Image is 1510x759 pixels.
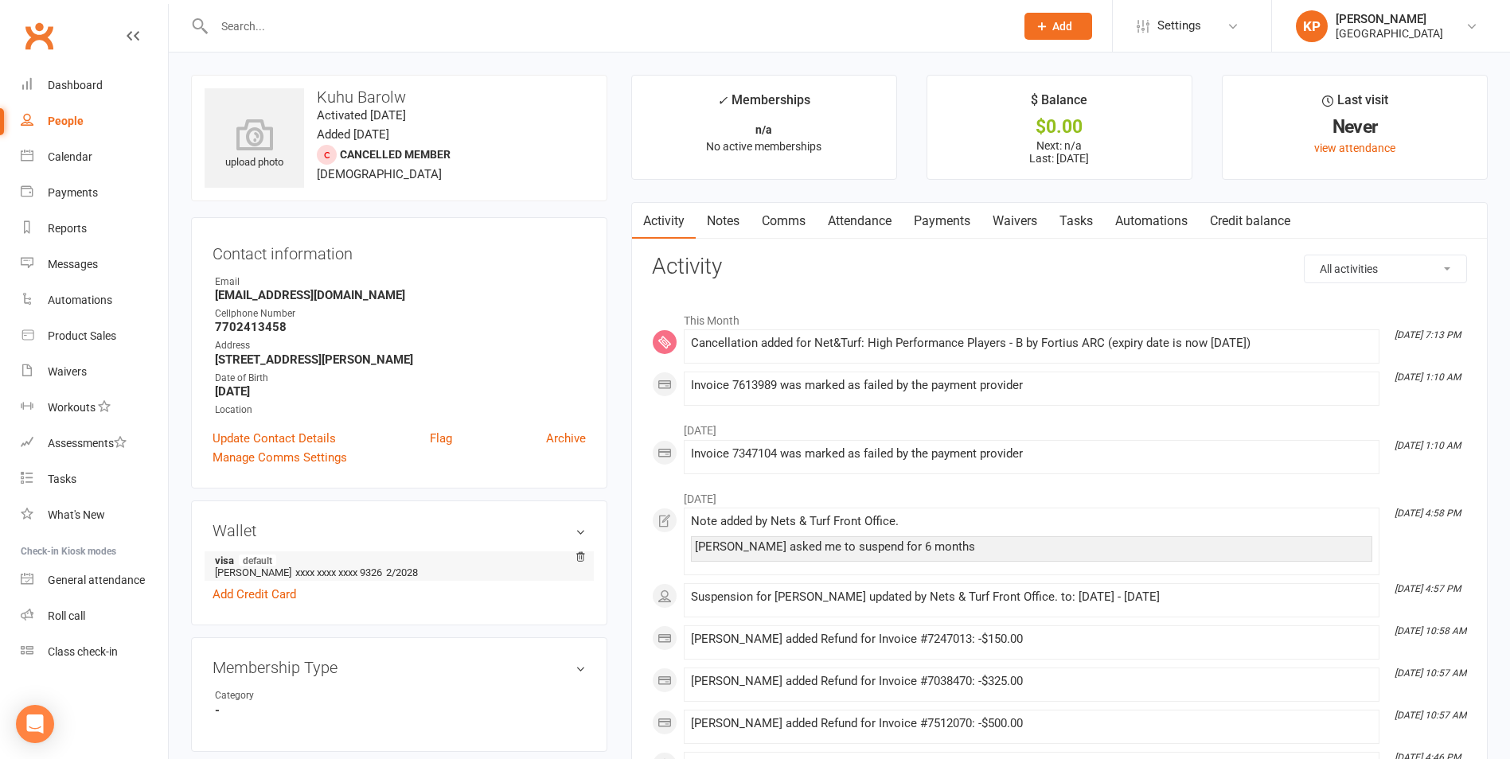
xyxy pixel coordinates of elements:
[215,352,586,367] strong: [STREET_ADDRESS][PERSON_NAME]
[691,515,1372,528] div: Note added by Nets & Turf Front Office.
[215,703,586,718] strong: -
[215,306,586,321] div: Cellphone Number
[48,645,118,658] div: Class check-in
[1395,508,1461,519] i: [DATE] 4:58 PM
[21,426,168,461] a: Assessments
[1314,142,1395,154] a: view attendance
[691,590,1372,604] div: Suspension for [PERSON_NAME] updated by Nets & Turf Front Office. to: [DATE] - [DATE]
[21,282,168,318] a: Automations
[942,119,1177,135] div: $0.00
[652,255,1467,279] h3: Activity
[317,127,389,142] time: Added [DATE]
[48,115,84,127] div: People
[652,414,1467,439] li: [DATE]
[981,203,1048,239] a: Waivers
[1395,372,1461,383] i: [DATE] 1:10 AM
[717,90,810,119] div: Memberships
[213,239,586,263] h3: Contact information
[755,123,772,136] strong: n/a
[21,247,168,282] a: Messages
[21,211,168,247] a: Reports
[1395,625,1466,636] i: [DATE] 10:58 AM
[213,448,347,467] a: Manage Comms Settings
[706,140,821,153] span: No active memberships
[21,103,168,139] a: People
[21,390,168,426] a: Workouts
[215,274,586,290] div: Email
[1199,203,1301,239] a: Credit balance
[696,203,751,239] a: Notes
[1395,329,1461,341] i: [DATE] 7:13 PM
[751,203,817,239] a: Comms
[215,554,578,566] strong: visa
[1336,12,1443,26] div: [PERSON_NAME]
[1104,203,1199,239] a: Automations
[21,598,168,634] a: Roll call
[1336,26,1443,41] div: [GEOGRAPHIC_DATA]
[48,437,127,450] div: Assessments
[21,562,168,598] a: General attendance kiosk mode
[21,497,168,533] a: What's New
[48,186,98,199] div: Payments
[213,659,586,676] h3: Membership Type
[215,384,586,399] strong: [DATE]
[48,222,87,235] div: Reports
[691,447,1372,461] div: Invoice 7347104 was marked as failed by the payment provider
[691,337,1372,350] div: Cancellation added for Net&Turf: High Performance Players - B by Fortius ARC (expiry date is now ...
[215,338,586,353] div: Address
[16,705,54,743] div: Open Intercom Messenger
[691,675,1372,688] div: [PERSON_NAME] added Refund for Invoice #7038470: -$325.00
[48,329,116,342] div: Product Sales
[1395,440,1461,451] i: [DATE] 1:10 AM
[209,15,1004,37] input: Search...
[213,585,296,604] a: Add Credit Card
[48,150,92,163] div: Calendar
[1052,20,1072,33] span: Add
[1237,119,1473,135] div: Never
[632,203,696,239] a: Activity
[215,288,586,302] strong: [EMAIL_ADDRESS][DOMAIN_NAME]
[1395,668,1466,679] i: [DATE] 10:57 AM
[21,175,168,211] a: Payments
[213,522,586,539] h3: Wallet
[21,461,168,497] a: Tasks
[903,203,981,239] a: Payments
[340,148,451,161] span: Cancelled member
[1048,203,1104,239] a: Tasks
[205,119,304,171] div: upload photo
[1024,13,1092,40] button: Add
[48,294,112,306] div: Automations
[48,473,76,485] div: Tasks
[238,554,277,566] span: default
[19,16,59,56] a: Clubworx
[215,320,586,334] strong: 7702413458
[1395,710,1466,721] i: [DATE] 10:57 AM
[48,258,98,271] div: Messages
[215,371,586,386] div: Date of Birth
[546,429,586,448] a: Archive
[652,304,1467,329] li: This Month
[48,79,103,91] div: Dashboard
[942,139,1177,165] p: Next: n/a Last: [DATE]
[1395,583,1461,594] i: [DATE] 4:57 PM
[21,139,168,175] a: Calendar
[1296,10,1328,42] div: KP
[205,88,594,106] h3: Kuhu Barolw
[695,540,1368,554] div: [PERSON_NAME] asked me to suspend for 6 months
[1322,90,1388,119] div: Last visit
[21,318,168,354] a: Product Sales
[48,401,96,414] div: Workouts
[48,574,145,586] div: General attendance
[717,93,728,108] i: ✓
[430,429,452,448] a: Flag
[215,688,346,703] div: Category
[213,429,336,448] a: Update Contact Details
[1031,90,1087,119] div: $ Balance
[691,717,1372,730] div: [PERSON_NAME] added Refund for Invoice #7512070: -$500.00
[386,566,418,578] span: 2/2028
[48,609,85,622] div: Roll call
[1157,8,1201,44] span: Settings
[48,508,105,521] div: What's New
[691,632,1372,646] div: [PERSON_NAME] added Refund for Invoice #7247013: -$150.00
[21,354,168,390] a: Waivers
